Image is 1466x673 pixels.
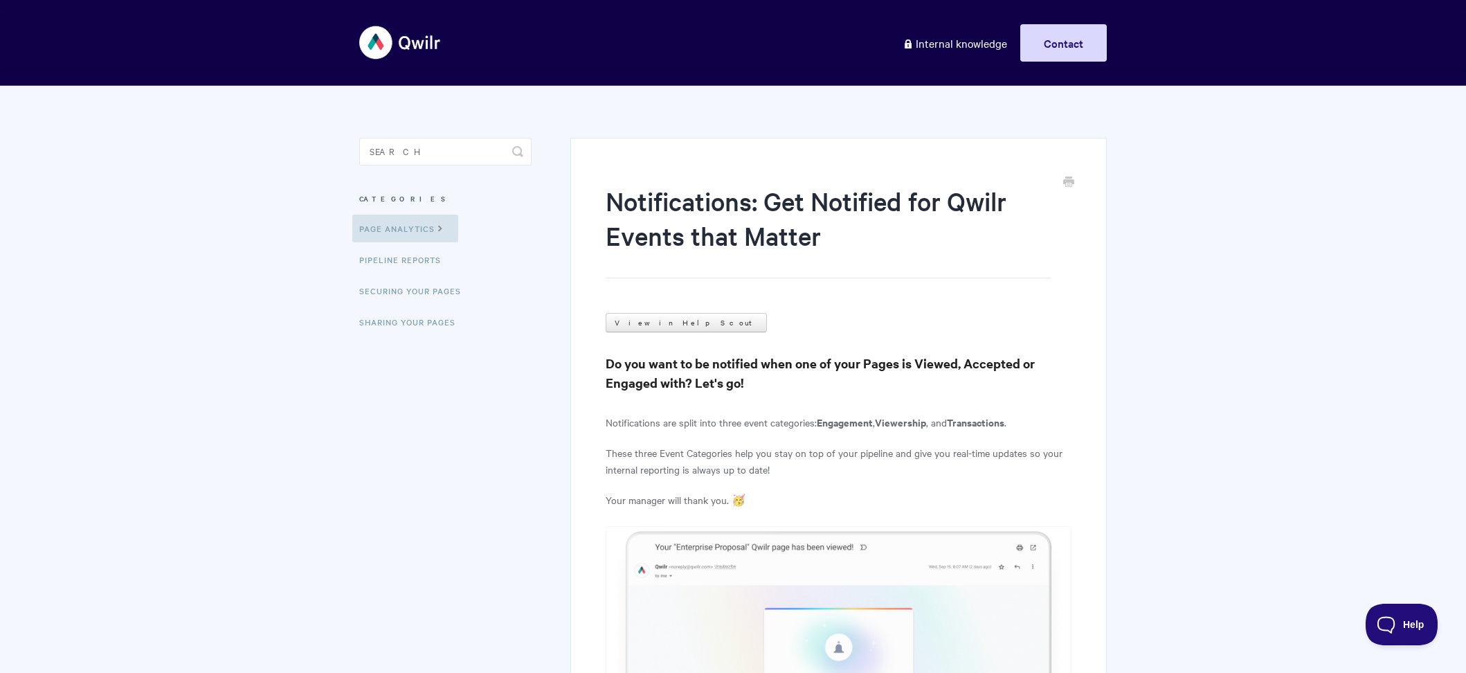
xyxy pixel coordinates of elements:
[606,354,1071,393] h3: Do you want to be notified when one of your Pages is Viewed, Accepted or Engaged with? Let's go!
[1366,604,1438,645] iframe: Toggle Customer Support
[606,414,1071,431] p: Notifications are split into three event categories: , , and .
[1063,175,1074,190] a: Print this Article
[359,308,466,336] a: Sharing Your Pages
[947,415,1004,429] b: Transactions
[606,445,1071,478] p: These three Event Categories help you stay on top of your pipeline and give you real-time updates...
[817,415,873,429] b: Engagement
[1020,24,1107,62] a: Contact
[352,215,458,242] a: Page Analytics
[606,492,1071,508] p: Your manager will thank you. 🥳
[606,183,1051,278] h1: Notifications: Get Notified for Qwilr Events that Matter
[606,313,767,332] a: View in Help Scout
[892,24,1017,62] a: Internal knowledge
[359,186,532,211] h3: Categories
[359,246,451,273] a: Pipeline reports
[359,277,471,305] a: Securing Your Pages
[875,415,926,429] b: Viewership
[359,17,442,69] img: Qwilr Help Center
[359,138,532,165] input: Search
